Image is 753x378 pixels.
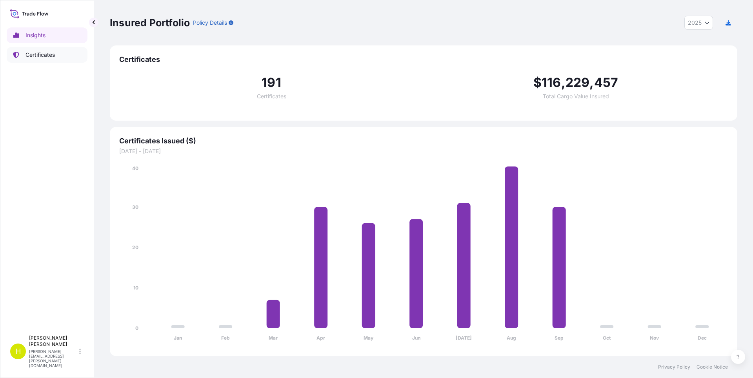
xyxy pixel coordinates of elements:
[174,335,182,341] tspan: Jan
[135,325,138,331] tspan: 0
[29,335,78,347] p: [PERSON_NAME] [PERSON_NAME]
[543,94,609,99] span: Total Cargo Value Insured
[119,136,728,146] span: Certificates Issued ($)
[698,335,707,341] tspan: Dec
[7,27,87,43] a: Insights
[132,204,138,210] tspan: 30
[257,94,286,99] span: Certificates
[132,244,138,250] tspan: 20
[364,335,374,341] tspan: May
[555,335,564,341] tspan: Sep
[110,16,190,29] p: Insured Portfolio
[533,76,542,89] span: $
[119,55,728,64] span: Certificates
[561,76,566,89] span: ,
[133,285,138,291] tspan: 10
[25,51,55,59] p: Certificates
[566,76,590,89] span: 229
[688,19,702,27] span: 2025
[507,335,516,341] tspan: Aug
[119,147,728,155] span: [DATE] - [DATE]
[316,335,325,341] tspan: Apr
[650,335,659,341] tspan: Nov
[603,335,611,341] tspan: Oct
[25,31,45,39] p: Insights
[684,16,713,30] button: Year Selector
[221,335,230,341] tspan: Feb
[269,335,278,341] tspan: Mar
[7,47,87,63] a: Certificates
[589,76,594,89] span: ,
[29,349,78,368] p: [PERSON_NAME][EMAIL_ADDRESS][PERSON_NAME][DOMAIN_NAME]
[697,364,728,370] a: Cookie Notice
[262,76,281,89] span: 191
[412,335,420,341] tspan: Jun
[456,335,472,341] tspan: [DATE]
[658,364,690,370] a: Privacy Policy
[193,19,227,27] p: Policy Details
[542,76,561,89] span: 116
[132,165,138,171] tspan: 40
[16,347,21,355] span: H
[594,76,618,89] span: 457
